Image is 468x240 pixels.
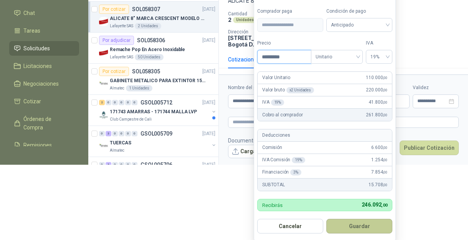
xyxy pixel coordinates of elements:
[99,129,217,154] a: 0 3 0 0 0 0 GSOL005709[DATE] Company LogoTUERCASAlmatec
[331,19,388,31] span: Anticipado
[262,99,284,106] p: IVA
[132,131,137,136] div: 0
[262,169,301,176] p: Financiación
[413,84,459,91] label: Validez
[112,131,118,136] div: 0
[202,99,215,106] p: [DATE]
[9,23,79,38] a: Tareas
[262,74,290,81] p: Valor Unitario
[9,6,79,20] a: Chat
[135,23,161,29] div: 2 Unidades
[88,33,218,64] a: Por adjudicarSOL058306[DATE] Company LogoRemache Pop En Acero InoxidableLafayette SAS50 Unidades
[202,161,215,169] p: [DATE]
[370,51,388,63] span: 19%
[262,132,290,139] p: Deducciones
[125,162,131,167] div: 0
[257,8,323,15] label: Comprador paga
[290,169,301,175] div: 3 %
[383,113,388,117] span: ,00
[141,162,172,167] p: GSOL005706
[262,144,282,151] p: Comisión
[99,36,134,45] div: Por adjudicar
[110,15,205,22] p: ALICATE 8" MARCA CRESCENT MODELO 38008tv
[262,156,305,164] p: IVA Comisión
[99,160,217,185] a: 0 3 0 0 0 0 GSOL005706[DATE]
[9,138,79,152] a: Remisiones
[24,115,72,132] span: Órdenes de Compra
[371,144,387,151] span: 6.600
[99,5,129,14] div: Por cotizar
[110,77,205,84] p: GABINETE METALICO PARA EXTINTOR 15 LB
[369,181,387,189] span: 15.708
[125,131,131,136] div: 0
[24,44,50,53] span: Solicitudes
[137,38,165,43] p: SOL058306
[88,64,218,95] a: Por cotizarSOL058305[DATE] Company LogoGABINETE METALICO PARA EXTINTOR 15 LBAlmatec1 Unidades
[371,156,387,164] span: 1.254
[383,158,388,162] span: ,00
[9,41,79,56] a: Solicitudes
[141,131,172,136] p: GSOL005709
[99,48,108,57] img: Company Logo
[366,74,387,81] span: 110.000
[228,136,294,145] p: Documentos de Referencia
[126,85,152,91] div: 1 Unidades
[99,162,105,167] div: 0
[110,139,131,147] p: TUERCAS
[24,97,41,106] span: Cotizar
[110,147,124,154] p: Almatec
[99,110,108,119] img: Company Logo
[119,100,124,105] div: 0
[271,99,284,106] div: 19 %
[125,100,131,105] div: 0
[202,6,215,13] p: [DATE]
[228,84,303,91] label: Nombre del producto
[202,68,215,75] p: [DATE]
[383,170,388,174] span: ,00
[99,141,108,151] img: Company Logo
[292,157,305,163] div: 19 %
[257,219,323,233] button: Cancelar
[141,100,172,105] p: GSOL005712
[132,100,137,105] div: 0
[106,162,111,167] div: 3
[106,131,111,136] div: 3
[383,146,388,150] span: ,00
[228,145,283,159] button: Cargar archivo
[362,202,387,208] span: 246.092
[228,29,293,35] p: Dirección
[366,111,387,119] span: 261.800
[366,86,387,94] span: 220.000
[24,141,52,149] span: Remisiones
[202,37,215,44] p: [DATE]
[135,54,164,60] div: 50 Unidades
[371,169,387,176] span: 7.854
[99,98,217,122] a: 2 0 0 0 0 0 GSOL005712[DATE] Company Logo171743 AMARRAS - 171744 MALLA LVPClub Campestre de Cali
[119,162,124,167] div: 0
[24,62,52,70] span: Licitaciones
[112,162,118,167] div: 0
[88,2,218,33] a: Por cotizarSOL058307[DATE] Company LogoALICATE 8" MARCA CRESCENT MODELO 38008tvLafayette SAS2 Uni...
[99,131,105,136] div: 0
[383,183,388,187] span: ,00
[228,55,260,64] div: Cotizaciones
[24,26,41,35] span: Tareas
[400,141,459,155] button: Publicar Cotización
[382,203,388,208] span: ,00
[326,219,392,233] button: Guardar
[99,79,108,88] img: Company Logo
[228,11,309,17] p: Cantidad
[286,87,314,93] div: x 2 Unidades
[326,8,392,15] label: Condición de pago
[262,86,314,94] p: Valor bruto
[112,100,118,105] div: 0
[262,111,303,119] p: Cobro al comprador
[110,46,185,53] p: Remache Pop En Acero Inoxidable
[233,17,257,23] div: Unidades
[383,100,388,104] span: ,00
[24,9,35,17] span: Chat
[106,100,111,105] div: 0
[369,99,387,106] span: 41.800
[99,67,129,76] div: Por cotizar
[316,51,358,63] span: Unitario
